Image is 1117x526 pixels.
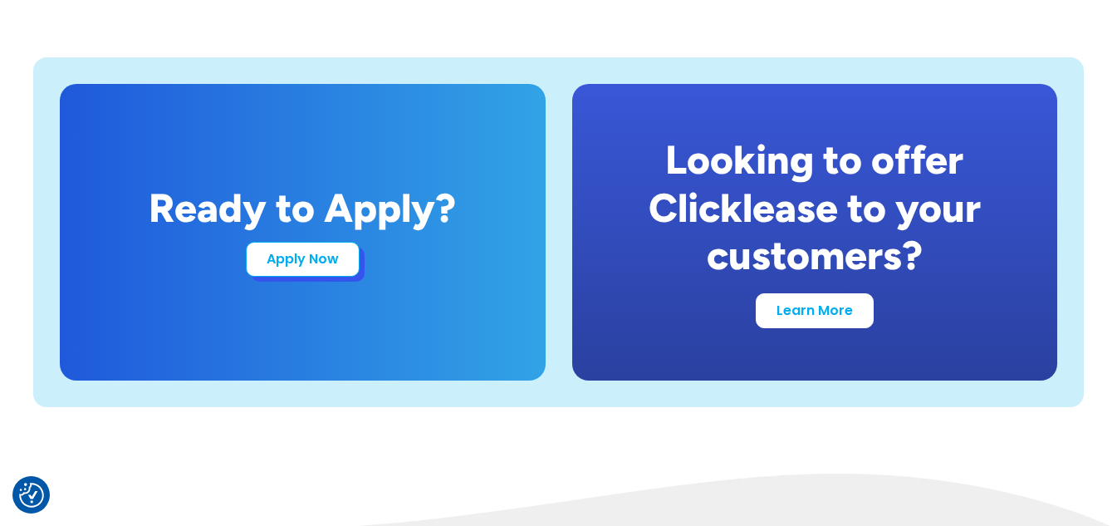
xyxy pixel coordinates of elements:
a: Apply Now [246,242,360,277]
button: Consent Preferences [19,483,44,508]
div: Looking to offer Clicklease to your customers? [612,136,1018,280]
a: Learn More [756,293,874,328]
img: Revisit consent button [19,483,44,508]
div: Ready to Apply? [149,184,456,233]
